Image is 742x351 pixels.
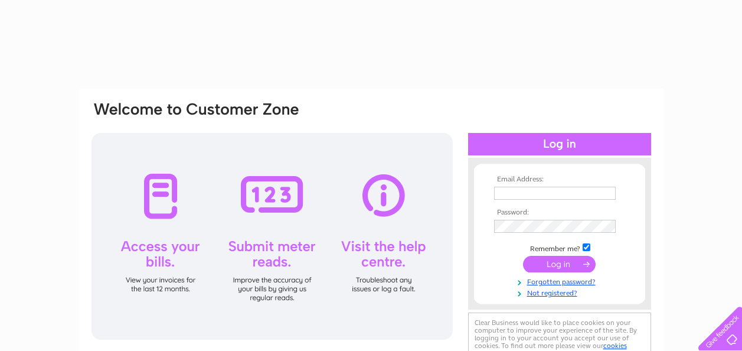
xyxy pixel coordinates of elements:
[523,256,596,272] input: Submit
[491,175,628,184] th: Email Address:
[494,275,628,287] a: Forgotten password?
[491,242,628,253] td: Remember me?
[494,287,628,298] a: Not registered?
[491,209,628,217] th: Password:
